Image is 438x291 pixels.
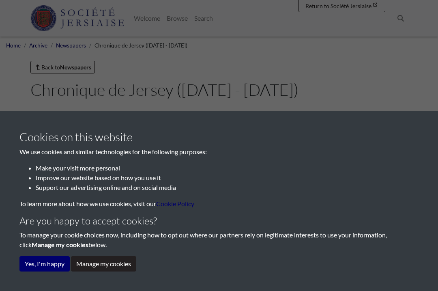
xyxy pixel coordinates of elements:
p: To manage your cookie choices now, including how to opt out where our partners rely on legitimate... [19,230,419,250]
li: Make your visit more personal [36,163,419,173]
p: To learn more about how we use cookies, visit our [19,199,419,209]
h4: Are you happy to accept cookies? [19,215,419,227]
p: We use cookies and similar technologies for the following purposes: [19,147,419,157]
li: Improve our website based on how you use it [36,173,419,183]
li: Support our advertising online and on social media [36,183,419,192]
h3: Cookies on this website [19,130,419,144]
a: learn more about cookies [156,200,194,207]
button: Manage my cookies [71,256,136,272]
button: Yes, I'm happy [19,256,70,272]
strong: Manage my cookies [32,241,88,248]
